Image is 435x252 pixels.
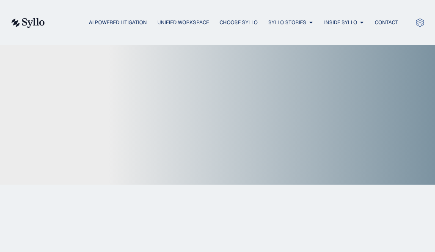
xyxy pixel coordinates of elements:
[268,19,306,26] a: Syllo Stories
[10,18,45,28] img: syllo
[220,19,258,26] a: Choose Syllo
[89,19,147,26] a: AI Powered Litigation
[62,19,398,27] div: Menu Toggle
[62,19,398,27] nav: Menu
[324,19,357,26] a: Inside Syllo
[375,19,398,26] a: Contact
[157,19,209,26] a: Unified Workspace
